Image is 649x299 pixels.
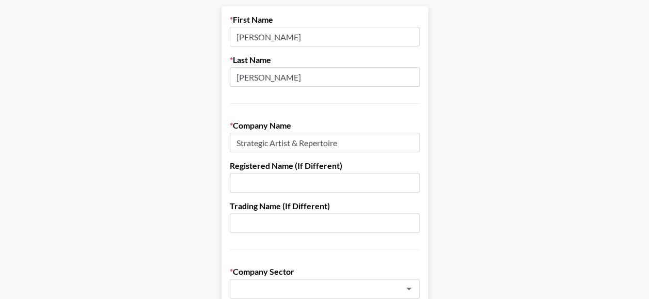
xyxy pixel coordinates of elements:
label: First Name [230,14,420,25]
label: Last Name [230,55,420,65]
button: Open [402,281,416,296]
label: Trading Name (If Different) [230,201,420,211]
label: Company Sector [230,266,420,277]
label: Registered Name (If Different) [230,161,420,171]
label: Company Name [230,120,420,131]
